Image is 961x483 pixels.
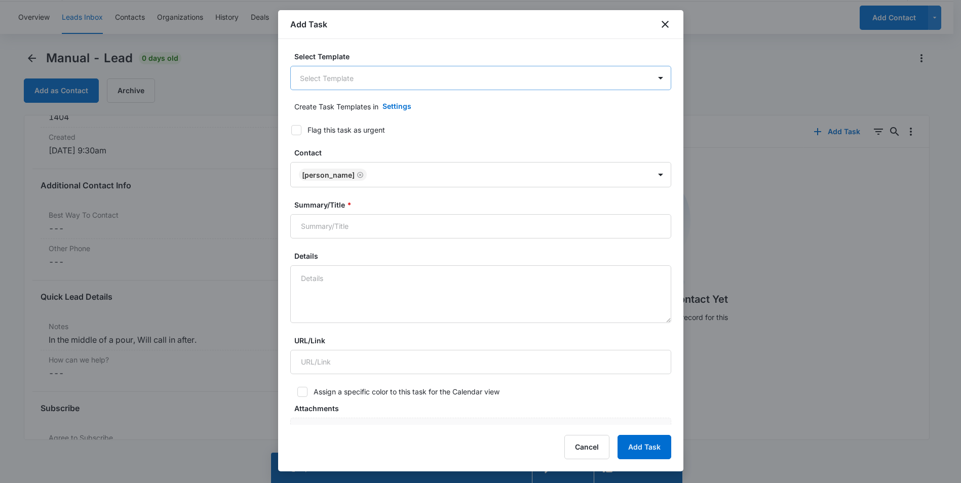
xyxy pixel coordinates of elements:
div: Flag this task as urgent [307,125,385,135]
h1: Add Task [290,18,327,30]
label: Select Template [294,51,675,62]
label: Contact [294,147,675,158]
button: Settings [372,94,421,118]
label: Attachments [294,403,675,414]
input: URL/Link [290,350,671,374]
label: Details [294,251,675,261]
div: Remove Austin Dasher [355,171,364,178]
label: Summary/Title [294,199,675,210]
button: Cancel [564,435,609,459]
label: URL/Link [294,335,675,346]
div: Assign a specific color to this task for the Calendar view [314,386,499,397]
button: close [659,18,671,30]
div: [PERSON_NAME] [302,171,355,179]
input: Summary/Title [290,214,671,238]
p: Create Task Templates in [294,101,378,112]
button: Add Task [618,435,671,459]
